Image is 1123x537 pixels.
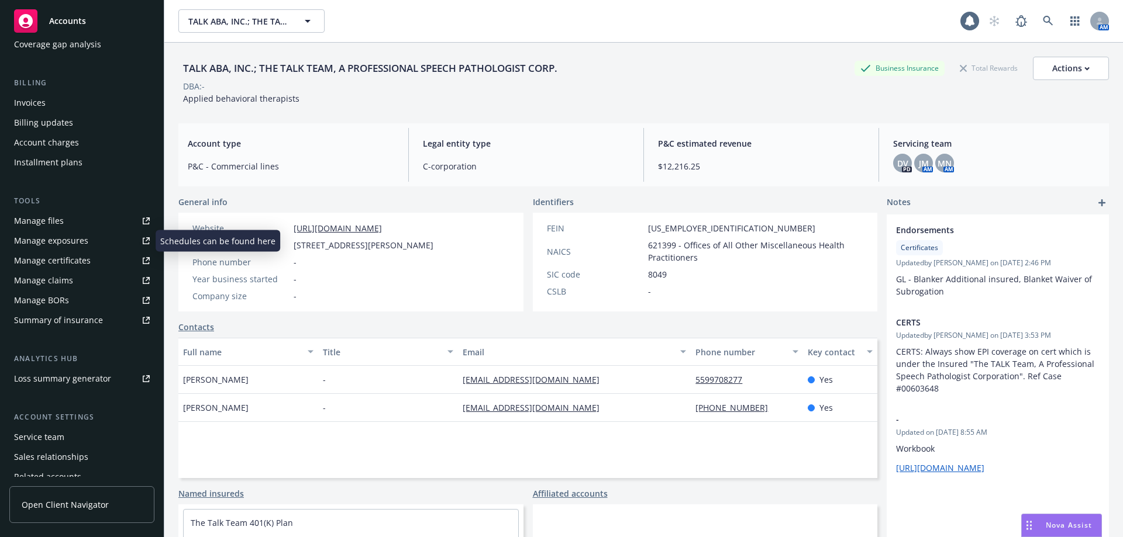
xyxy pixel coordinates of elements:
[896,316,1069,328] span: CERTS
[897,157,908,169] span: DV
[22,498,109,511] span: Open Client Navigator
[9,77,154,89] div: Billing
[896,330,1100,341] span: Updated by [PERSON_NAME] on [DATE] 3:53 PM
[1010,9,1033,33] a: Report a Bug
[901,242,938,253] span: Certificates
[9,133,154,152] a: Account charges
[188,15,290,27] span: TALK ABA, INC.; THE TALK TEAM, A PROFESSIONAL SPEECH PATHOLOGIST CORP.
[178,196,228,208] span: General info
[14,133,79,152] div: Account charges
[9,195,154,207] div: Tools
[14,271,73,290] div: Manage claims
[658,137,864,150] span: P&C estimated revenue
[192,273,289,285] div: Year business started
[896,258,1100,268] span: Updated by [PERSON_NAME] on [DATE] 2:46 PM
[896,273,1094,297] span: GL - Blanker Additional insured, Blanket Waiver of Subrogation
[9,428,154,446] a: Service team
[9,311,154,330] a: Summary of insurance
[533,196,574,208] span: Identifiers
[547,222,643,234] div: FEIN
[192,290,289,302] div: Company size
[14,448,88,466] div: Sales relationships
[533,487,608,500] a: Affiliated accounts
[14,467,81,486] div: Related accounts
[893,137,1100,150] span: Servicing team
[178,487,244,500] a: Named insureds
[14,212,64,230] div: Manage files
[183,80,205,92] div: DBA: -
[423,137,629,150] span: Legal entity type
[191,517,293,528] a: The Talk Team 401(K) Plan
[887,196,911,210] span: Notes
[887,214,1109,307] div: EndorsementsCertificatesUpdatedby [PERSON_NAME] on [DATE] 2:46 PMGL - Blanker Additional insured,...
[178,338,318,366] button: Full name
[819,401,833,414] span: Yes
[1063,9,1087,33] a: Switch app
[323,401,326,414] span: -
[14,35,101,54] div: Coverage gap analysis
[463,346,673,358] div: Email
[1022,514,1036,536] div: Drag to move
[1036,9,1060,33] a: Search
[463,374,609,385] a: [EMAIL_ADDRESS][DOMAIN_NAME]
[819,373,833,386] span: Yes
[1021,514,1102,537] button: Nova Assist
[887,307,1109,404] div: CERTSUpdatedby [PERSON_NAME] on [DATE] 3:53 PMCERTS: Always show EPI coverage on cert which is un...
[14,428,64,446] div: Service team
[14,291,69,310] div: Manage BORs
[9,35,154,54] a: Coverage gap analysis
[896,346,1097,394] span: CERTS: Always show EPI coverage on cert which is under the Insured "The TALK Team, A Professional...
[178,9,325,33] button: TALK ABA, INC.; THE TALK TEAM, A PROFESSIONAL SPEECH PATHOLOGIST CORP.
[183,346,301,358] div: Full name
[294,223,382,234] a: [URL][DOMAIN_NAME]
[14,113,73,132] div: Billing updates
[318,338,458,366] button: Title
[695,374,752,385] a: 5599708277
[9,113,154,132] a: Billing updates
[188,160,394,172] span: P&C - Commercial lines
[9,5,154,37] a: Accounts
[14,231,88,250] div: Manage exposures
[896,462,984,473] a: [URL][DOMAIN_NAME]
[896,427,1100,438] span: Updated on [DATE] 8:55 AM
[178,321,214,333] a: Contacts
[14,311,103,330] div: Summary of insurance
[14,153,82,172] div: Installment plans
[1033,57,1109,80] button: Actions
[691,338,802,366] button: Phone number
[294,239,433,251] span: [STREET_ADDRESS][PERSON_NAME]
[14,93,46,112] div: Invoices
[14,369,111,388] div: Loss summary generator
[896,224,1069,236] span: Endorsements
[9,411,154,423] div: Account settings
[919,157,929,169] span: JM
[463,402,609,413] a: [EMAIL_ADDRESS][DOMAIN_NAME]
[9,231,154,250] a: Manage exposures
[547,268,643,280] div: SIC code
[648,285,651,297] span: -
[938,157,952,169] span: MN
[294,290,297,302] span: -
[183,93,299,104] span: Applied behavioral therapists
[9,467,154,486] a: Related accounts
[648,239,864,264] span: 621399 - Offices of All Other Miscellaneous Health Practitioners
[9,212,154,230] a: Manage files
[695,346,785,358] div: Phone number
[294,273,297,285] span: -
[188,137,394,150] span: Account type
[423,160,629,172] span: C-corporation
[9,251,154,270] a: Manage certificates
[183,373,249,386] span: [PERSON_NAME]
[323,346,440,358] div: Title
[9,153,154,172] a: Installment plans
[14,251,91,270] div: Manage certificates
[9,93,154,112] a: Invoices
[547,285,643,297] div: CSLB
[9,353,154,365] div: Analytics hub
[49,16,86,26] span: Accounts
[695,402,777,413] a: [PHONE_NUMBER]
[547,245,643,258] div: NAICS
[803,338,877,366] button: Key contact
[192,222,289,234] div: Website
